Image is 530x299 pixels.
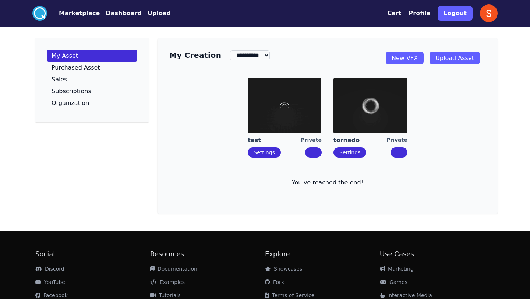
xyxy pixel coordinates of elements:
[380,266,414,272] a: Marketing
[169,50,221,60] h3: My Creation
[391,147,407,158] button: ...
[480,4,498,22] img: profile
[333,78,407,133] img: imgAlt
[265,249,380,259] h2: Explore
[386,52,424,64] a: New VFX
[254,149,275,155] a: Settings
[248,78,321,133] img: imgAlt
[438,3,473,24] a: Logout
[52,88,91,94] p: Subscriptions
[35,249,150,259] h2: Social
[265,266,302,272] a: Showcases
[248,147,280,158] button: Settings
[35,266,64,272] a: Discord
[265,279,284,285] a: Fork
[100,9,142,18] a: Dashboard
[305,147,322,158] button: ...
[387,9,401,18] button: Cart
[248,136,301,144] a: test
[142,9,171,18] a: Upload
[52,53,78,59] p: My Asset
[150,266,197,272] a: Documentation
[47,74,137,85] a: Sales
[265,292,314,298] a: Terms of Service
[47,97,137,109] a: Organization
[380,279,407,285] a: Games
[52,65,100,71] p: Purchased Asset
[47,62,137,74] a: Purchased Asset
[52,100,89,106] p: Organization
[409,9,431,18] button: Profile
[430,52,480,64] a: Upload Asset
[438,6,473,21] button: Logout
[150,249,265,259] h2: Resources
[380,292,432,298] a: Interactive Media
[380,249,495,259] h2: Use Cases
[106,9,142,18] button: Dashboard
[47,50,137,62] a: My Asset
[47,85,137,97] a: Subscriptions
[35,292,68,298] a: Facebook
[333,136,386,144] a: tornado
[47,9,100,18] a: Marketplace
[333,147,366,158] button: Settings
[150,279,185,285] a: Examples
[35,279,65,285] a: YouTube
[148,9,171,18] button: Upload
[52,77,67,82] p: Sales
[59,9,100,18] button: Marketplace
[150,292,181,298] a: Tutorials
[169,178,486,187] p: You've reached the end!
[301,136,322,144] div: Private
[386,136,407,144] div: Private
[339,149,360,155] a: Settings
